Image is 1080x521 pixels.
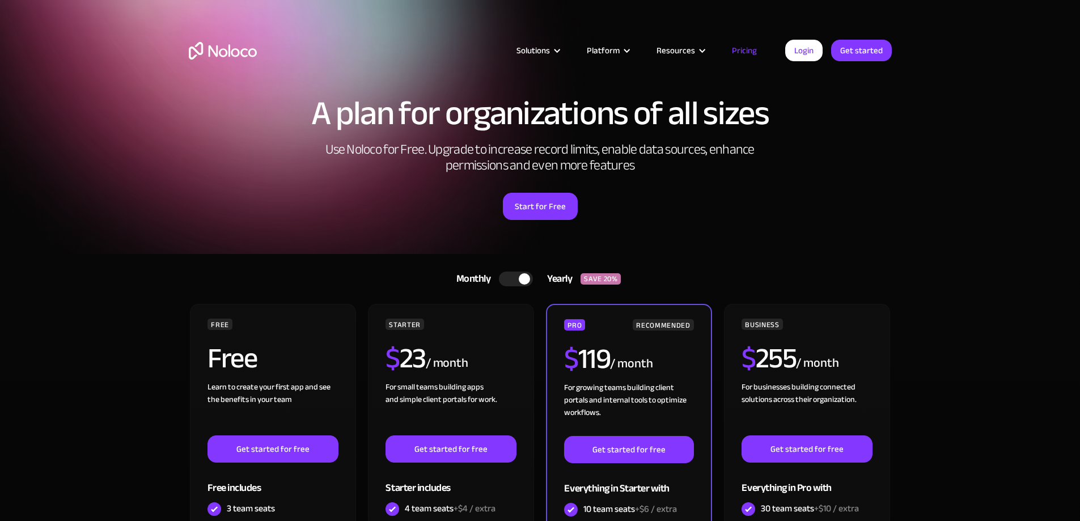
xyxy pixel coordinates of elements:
[814,500,859,517] span: +$10 / extra
[564,345,610,373] h2: 119
[587,43,620,58] div: Platform
[386,332,400,385] span: $
[633,319,693,331] div: RECOMMENDED
[454,500,495,517] span: +$4 / extra
[785,40,823,61] a: Login
[386,344,426,372] h2: 23
[796,354,838,372] div: / month
[610,355,653,373] div: / month
[314,142,767,173] h2: Use Noloco for Free. Upgrade to increase record limits, enable data sources, enhance permissions ...
[831,40,892,61] a: Get started
[718,43,771,58] a: Pricing
[533,270,581,287] div: Yearly
[207,344,257,372] h2: Free
[564,463,693,500] div: Everything in Starter with
[189,96,892,130] h1: A plan for organizations of all sizes
[207,463,338,499] div: Free includes
[564,436,693,463] a: Get started for free
[742,319,782,330] div: BUSINESS
[742,463,872,499] div: Everything in Pro with
[581,273,621,285] div: SAVE 20%
[386,381,516,435] div: For small teams building apps and simple client portals for work. ‍
[207,381,338,435] div: Learn to create your first app and see the benefits in your team ‍
[516,43,550,58] div: Solutions
[207,319,232,330] div: FREE
[635,501,677,518] span: +$6 / extra
[742,344,796,372] h2: 255
[564,382,693,436] div: For growing teams building client portals and internal tools to optimize workflows.
[742,435,872,463] a: Get started for free
[405,502,495,515] div: 4 team seats
[386,319,423,330] div: STARTER
[502,43,573,58] div: Solutions
[583,503,677,515] div: 10 team seats
[742,332,756,385] span: $
[426,354,468,372] div: / month
[442,270,499,287] div: Monthly
[742,381,872,435] div: For businesses building connected solutions across their organization. ‍
[761,502,859,515] div: 30 team seats
[564,319,585,331] div: PRO
[503,193,578,220] a: Start for Free
[386,463,516,499] div: Starter includes
[564,332,578,386] span: $
[386,435,516,463] a: Get started for free
[227,502,275,515] div: 3 team seats
[573,43,642,58] div: Platform
[189,42,257,60] a: home
[657,43,695,58] div: Resources
[207,435,338,463] a: Get started for free
[642,43,718,58] div: Resources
